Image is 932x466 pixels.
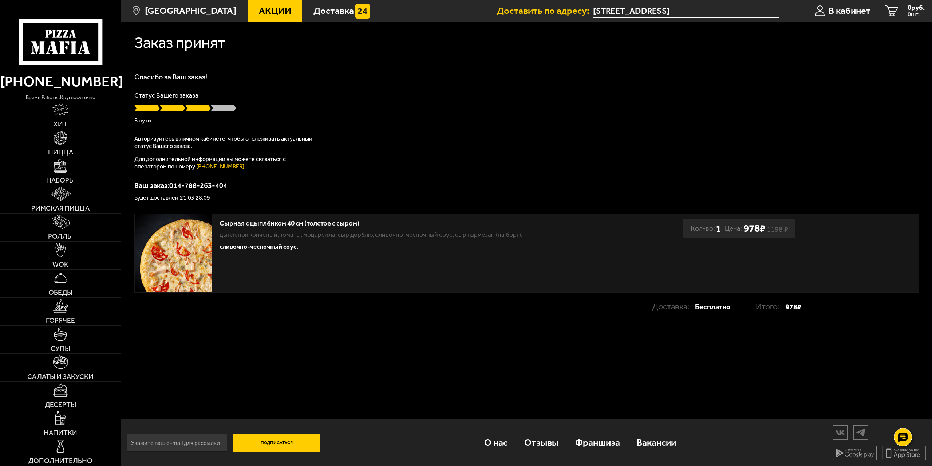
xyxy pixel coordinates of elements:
span: Роллы [48,233,73,240]
p: Статус Вашего заказа [134,92,919,99]
a: Отзывы [516,427,567,458]
p: цыпленок копченый, томаты, моцарелла, сыр дорблю, сливочно-чесночный соус, сыр пармезан (на борт). [220,230,587,240]
p: Авторизуйтесь в личном кабинете, чтобы отслеживать актуальный статус Вашего заказа. [134,135,316,150]
span: Напитки [44,429,77,436]
span: Римская пицца [31,205,90,212]
img: tg [854,426,868,439]
img: 15daf4d41897b9f0e9f617042186c801.svg [355,4,370,19]
a: [PHONE_NUMBER] [196,163,244,170]
span: Хит [54,121,67,128]
button: Подписаться [233,434,320,452]
p: Доставка: [652,297,695,316]
span: Обеды [48,289,72,296]
span: Салаты и закуски [27,373,94,380]
span: 0 шт. [908,12,925,17]
a: Вакансии [628,427,684,458]
span: В кабинет [829,6,870,16]
strong: Бесплатно [695,298,730,316]
span: WOK [52,261,68,268]
span: Доставить по адресу: [497,6,593,16]
span: Доставка [313,6,354,16]
span: Супы [51,345,70,352]
input: Укажите ваш e-mail для рассылки [127,434,227,452]
p: Для дополнительной информации вы можете связаться с оператором по номеру [134,156,316,170]
b: 978 ₽ [743,222,765,235]
p: Будет доставлен: 21:03 28.09 [134,195,919,201]
span: Горячее [46,317,75,324]
span: проспект Просвещения, 7к2 [593,4,779,18]
span: Наборы [46,177,75,184]
strong: 978 ₽ [785,298,801,316]
div: Сырная с цыплёнком 40 см (толстое с сыром) [220,219,587,228]
h1: Спасибо за Ваш заказ! [134,73,919,81]
strong: сливочно-чесночный соус. [220,243,298,250]
span: Акции [259,6,291,16]
span: 0 руб. [908,4,925,11]
p: В пути [134,118,919,124]
h1: Заказ принят [134,35,225,51]
a: Франшиза [567,427,628,458]
div: Кол-во: [691,219,721,238]
b: 1 [716,219,721,238]
span: [GEOGRAPHIC_DATA] [145,6,236,16]
span: Цена: [725,219,742,238]
span: Десерты [45,401,76,408]
a: О нас [476,427,516,458]
span: Дополнительно [28,457,92,464]
input: Ваш адрес доставки [593,4,779,18]
p: Итого: [756,297,785,316]
s: 1198 ₽ [767,227,788,232]
p: Ваш заказ: 014-788-263-404 [134,182,919,189]
span: Пицца [48,149,73,156]
img: vk [833,426,847,439]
